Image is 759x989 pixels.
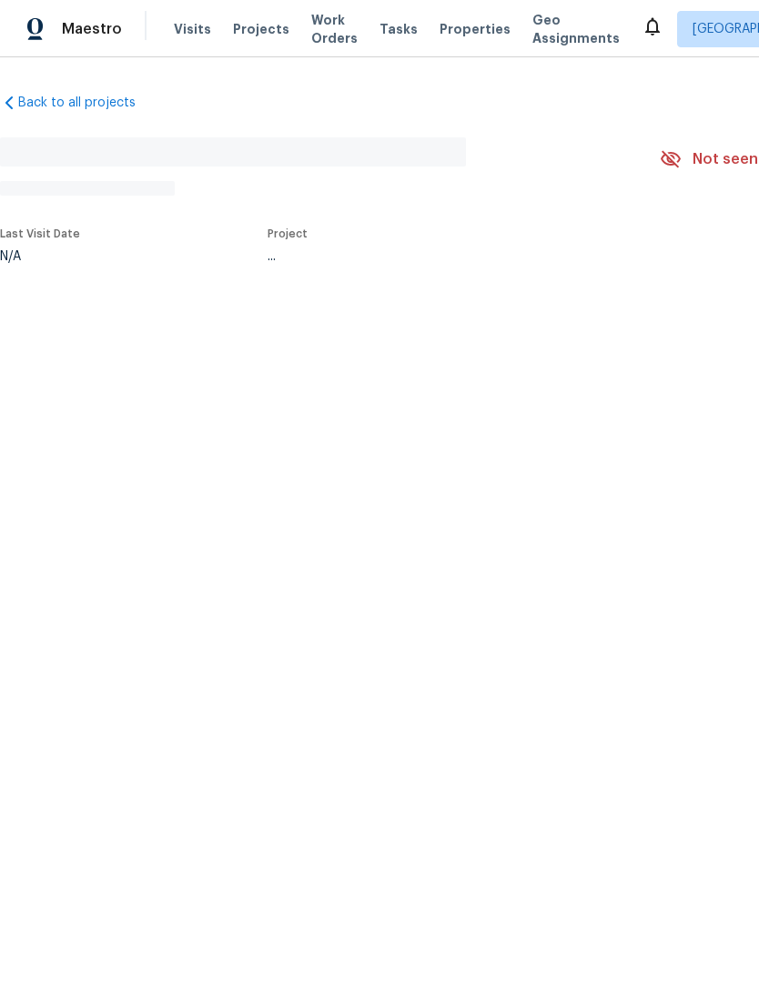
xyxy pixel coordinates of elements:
[532,11,620,47] span: Geo Assignments
[174,20,211,38] span: Visits
[233,20,289,38] span: Projects
[268,228,308,239] span: Project
[440,20,511,38] span: Properties
[62,20,122,38] span: Maestro
[311,11,358,47] span: Work Orders
[379,23,418,35] span: Tasks
[268,250,617,263] div: ...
